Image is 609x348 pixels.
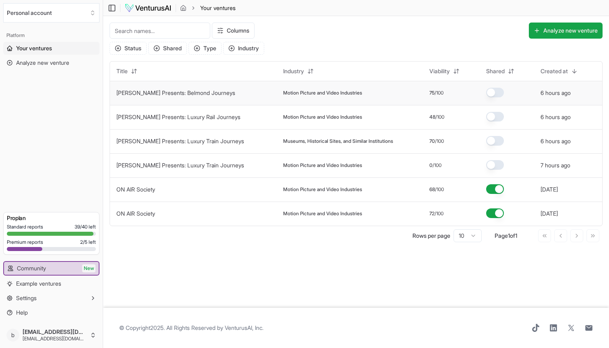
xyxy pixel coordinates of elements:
[541,89,571,97] button: 6 hours ago
[541,113,571,121] button: 6 hours ago
[278,65,319,78] button: Industry
[541,137,571,145] button: 6 hours ago
[536,65,582,78] button: Created at
[541,67,568,75] span: Created at
[7,224,43,230] span: Standard reports
[116,210,155,217] a: ON AIR Society
[3,3,99,23] button: Select an organization
[75,224,96,230] span: 39 / 40 left
[429,67,450,75] span: Viability
[3,292,99,305] button: Settings
[433,162,441,169] span: /100
[116,185,155,194] button: ON AIR Society
[435,210,443,217] span: /100
[6,329,19,342] span: b
[541,210,558,218] button: [DATE]
[16,59,69,67] span: Analyze new venture
[283,210,362,217] span: Motion Picture and Video Industries
[283,186,362,193] span: Motion Picture and Video Industries
[4,262,99,275] a: CommunityNew
[283,67,304,75] span: Industry
[119,324,263,332] span: © Copyright 2025 . All Rights Reserved by .
[116,186,155,193] a: ON AIR Society
[116,89,235,96] a: [PERSON_NAME] Presents: Belmond Journeys
[435,114,444,120] span: /100
[188,42,222,55] button: Type
[116,138,244,144] a: [PERSON_NAME] Presents: Luxury Train Journeys
[16,294,37,302] span: Settings
[515,232,517,239] span: 1
[23,336,87,342] span: [EMAIL_ADDRESS][DOMAIN_NAME]
[148,42,187,55] button: Shared
[429,210,435,217] span: 72
[3,277,99,290] a: Example ventures
[283,138,393,144] span: Museums, Historical Sites, and Similar Institutions
[481,65,519,78] button: Shared
[435,138,444,144] span: /100
[541,185,558,194] button: [DATE]
[429,186,435,193] span: 68
[429,114,435,120] span: 48
[116,161,244,169] button: [PERSON_NAME] Presents: Luxury Train Journeys
[3,325,99,345] button: b[EMAIL_ADDRESS][DOMAIN_NAME][EMAIL_ADDRESS][DOMAIN_NAME]
[225,324,262,331] a: VenturusAI, Inc
[412,232,450,240] p: Rows per page
[80,239,96,245] span: 2 / 5 left
[110,42,147,55] button: Status
[200,4,236,12] span: Your ventures
[3,42,99,55] a: Your ventures
[429,90,435,96] span: 75
[510,232,515,239] span: of
[116,162,244,169] a: [PERSON_NAME] Presents: Luxury Train Journeys
[180,4,236,12] nav: breadcrumb
[116,89,235,97] button: [PERSON_NAME] Presents: Belmond Journeys
[429,162,433,169] span: 0
[7,214,96,222] h3: Pro plan
[283,90,362,96] span: Motion Picture and Video Industries
[541,161,570,169] button: 7 hours ago
[529,23,603,39] button: Analyze new venture
[16,309,28,317] span: Help
[3,306,99,319] a: Help
[116,210,155,218] button: ON AIR Society
[223,42,264,55] button: Industry
[16,44,52,52] span: Your ventures
[116,113,240,120] a: [PERSON_NAME] Presents: Luxury Rail Journeys
[212,23,255,39] button: Columns
[116,137,244,145] button: [PERSON_NAME] Presents: Luxury Train Journeys
[3,56,99,69] a: Analyze new venture
[508,232,510,239] span: 1
[7,239,43,245] span: Premium reports
[429,138,435,144] span: 70
[435,186,444,193] span: /100
[16,280,61,288] span: Example ventures
[116,113,240,121] button: [PERSON_NAME] Presents: Luxury Rail Journeys
[116,67,128,75] span: Title
[283,162,362,169] span: Motion Picture and Video Industries
[112,65,142,78] button: Title
[82,264,95,272] span: New
[17,264,46,272] span: Community
[283,114,362,120] span: Motion Picture and Video Industries
[110,23,210,39] input: Search names...
[425,65,464,78] button: Viability
[23,328,87,336] span: [EMAIL_ADDRESS][DOMAIN_NAME]
[486,67,505,75] span: Shared
[495,232,508,239] span: Page
[3,29,99,42] div: Platform
[124,3,172,13] img: logo
[435,90,443,96] span: /100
